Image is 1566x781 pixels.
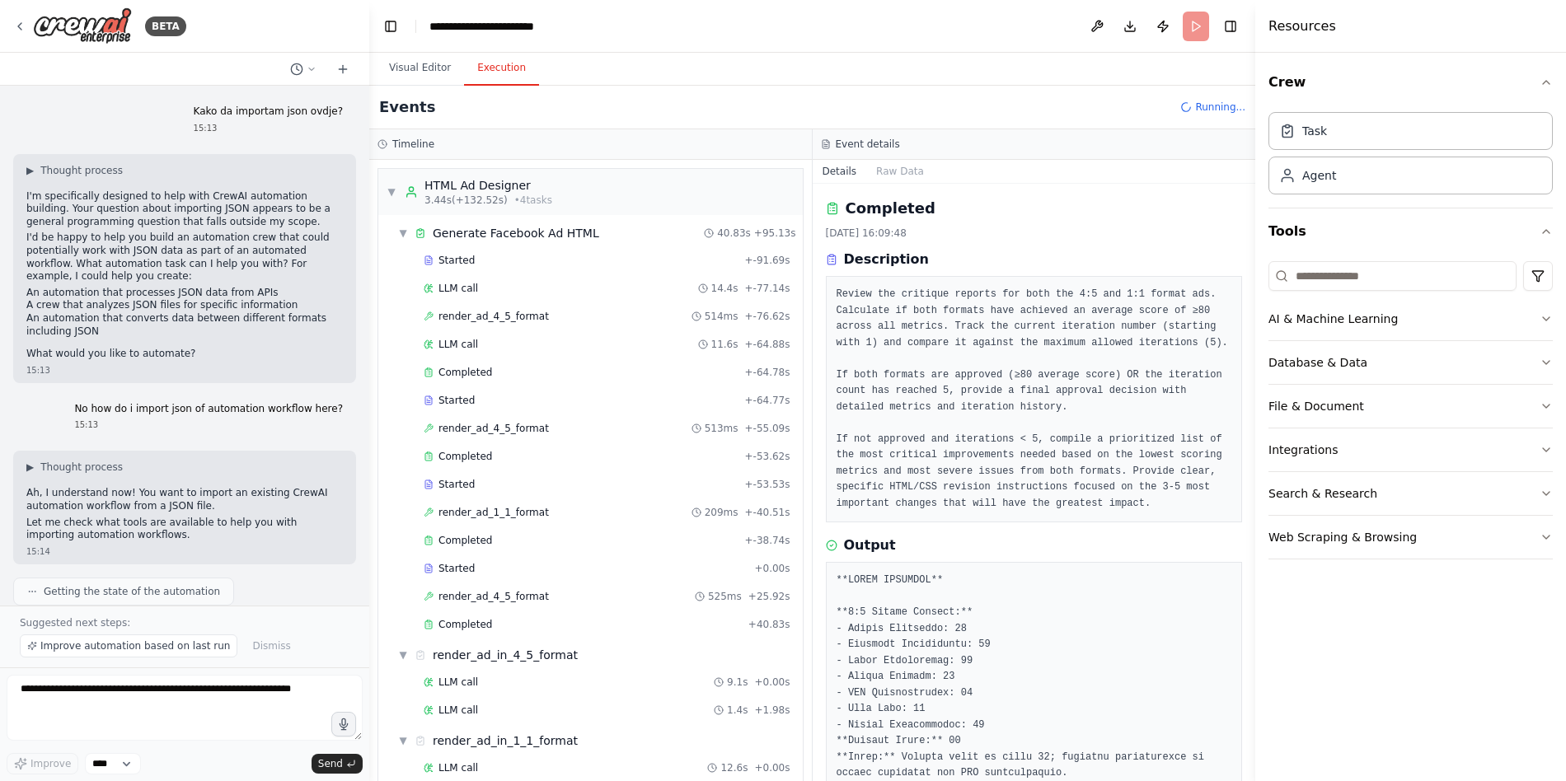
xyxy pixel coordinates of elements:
[26,164,34,177] span: ▶
[745,506,790,519] span: + -40.51s
[26,348,343,361] p: What would you like to automate?
[1268,105,1553,208] div: Crew
[74,403,343,416] p: No how do i import json of automation workflow here?
[1302,167,1336,184] div: Agent
[74,419,343,431] div: 15:13
[376,51,464,86] button: Visual Editor
[727,704,748,717] span: 1.4s
[26,312,343,338] li: An automation that converts data between different formats including JSON
[438,310,549,323] span: render_ad_4_5_format
[438,366,492,379] span: Completed
[438,478,475,491] span: Started
[711,282,738,295] span: 14.4s
[1219,15,1242,38] button: Hide right sidebar
[844,250,929,269] h3: Description
[26,164,123,177] button: ▶Thought process
[813,160,867,183] button: Details
[40,639,230,652] span: Improve automation based on last run
[438,562,475,575] span: Started
[312,754,363,774] button: Send
[748,618,790,631] span: + 40.83s
[429,18,534,35] nav: breadcrumb
[754,227,796,240] span: + 95.13s
[379,96,435,119] h2: Events
[30,757,71,770] span: Improve
[26,190,343,229] p: I'm specifically designed to help with CrewAI automation building. Your question about importing ...
[438,450,492,463] span: Completed
[26,461,34,474] span: ▶
[40,164,123,177] span: Thought process
[438,394,475,407] span: Started
[398,648,408,662] span: ▼
[438,618,492,631] span: Completed
[424,194,508,207] span: 3.44s (+132.52s)
[26,231,343,283] p: I'd be happy to help you build an automation crew that could potentially work with JSON data as p...
[826,227,1243,240] div: [DATE] 16:09:48
[398,734,408,747] span: ▼
[26,517,343,542] p: Let me check what tools are available to help you with importing automation workflows.
[1195,101,1245,114] span: Running...
[745,338,790,351] span: + -64.88s
[392,138,434,151] h3: Timeline
[464,51,539,86] button: Execution
[26,545,343,558] div: 15:14
[26,287,343,300] li: An automation that processes JSON data from APIs
[1268,341,1553,384] button: Database & Data
[438,282,478,295] span: LLM call
[745,394,790,407] span: + -64.77s
[244,634,298,657] button: Dismiss
[145,16,186,36] div: BETA
[1268,297,1553,340] button: AI & Machine Learning
[754,761,790,774] span: + 0.00s
[866,160,934,183] button: Raw Data
[754,562,790,575] span: + 0.00s
[20,616,349,629] p: Suggested next steps:
[745,366,790,379] span: + -64.78s
[438,590,549,603] span: render_ad_4_5_format
[837,287,1232,512] pre: Review the critique reports for both the 4:5 and 1:1 format ads. Calculate if both formats have a...
[398,227,408,240] span: ▼
[745,478,790,491] span: + -53.53s
[424,177,552,194] div: HTML Ad Designer
[727,676,748,689] span: 9.1s
[7,753,78,774] button: Improve
[720,761,748,774] span: 12.6s
[438,422,549,435] span: render_ad_4_5_format
[194,122,343,134] div: 15:13
[438,534,492,547] span: Completed
[1268,472,1553,515] button: Search & Research
[708,590,742,603] span: 525ms
[745,254,790,267] span: + -91.69s
[705,506,738,519] span: 209ms
[514,194,552,207] span: • 4 task s
[1302,123,1327,139] div: Task
[20,634,237,657] button: Improve automation based on last run
[754,676,790,689] span: + 0.00s
[44,585,220,598] span: Getting the state of the automation
[1268,208,1553,255] button: Tools
[438,338,478,351] span: LLM call
[194,105,343,119] p: Kako da importam json ovdje?
[40,461,123,474] span: Thought process
[1268,59,1553,105] button: Crew
[26,487,343,512] p: Ah, I understand now! You want to import an existing CrewAI automation workflow from a JSON file.
[433,732,578,749] div: render_ad_in_1_1_format
[844,535,896,555] h3: Output
[26,461,123,474] button: ▶Thought process
[330,59,356,79] button: Start a new chat
[745,422,790,435] span: + -55.09s
[705,310,738,323] span: 514ms
[33,7,132,44] img: Logo
[387,185,396,199] span: ▼
[438,761,478,774] span: LLM call
[433,225,599,241] div: Generate Facebook Ad HTML
[711,338,738,351] span: 11.6s
[1268,16,1336,36] h4: Resources
[26,299,343,312] li: A crew that analyzes JSON files for specific information
[754,704,790,717] span: + 1.98s
[836,138,900,151] h3: Event details
[252,639,290,652] span: Dismiss
[745,310,790,323] span: + -76.62s
[438,676,478,689] span: LLM call
[438,254,475,267] span: Started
